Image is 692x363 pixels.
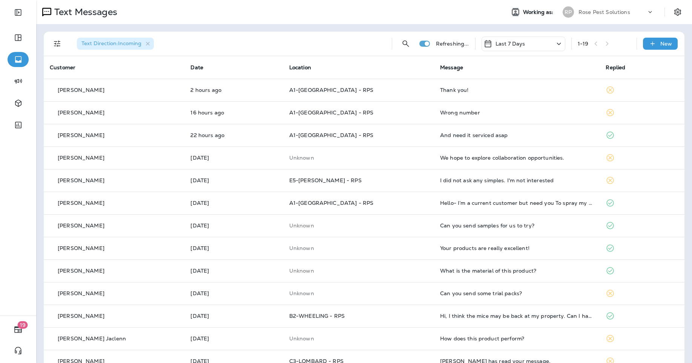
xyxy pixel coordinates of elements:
[190,87,277,93] p: Aug 20, 2025 07:49 AM
[440,200,594,206] div: Hello- I’m a current customer but need you To spray my house inside for mosquitoes etc… asap 3743...
[51,6,117,18] p: Text Messages
[671,5,684,19] button: Settings
[190,336,277,342] p: Aug 16, 2025 03:42 AM
[440,110,594,116] div: Wrong number
[77,38,154,50] div: Text Direction:Incoming
[58,132,104,138] p: [PERSON_NAME]
[190,313,277,319] p: Aug 16, 2025 08:23 AM
[578,41,589,47] div: 1 - 19
[496,41,525,47] p: Last 7 Days
[58,313,104,319] p: [PERSON_NAME]
[58,268,104,274] p: [PERSON_NAME]
[58,177,104,183] p: [PERSON_NAME]
[190,245,277,251] p: Aug 18, 2025 03:50 AM
[289,223,428,229] p: This customer does not have a last location and the phone number they messaged is not assigned to...
[440,64,463,71] span: Message
[289,155,428,161] p: This customer does not have a last location and the phone number they messaged is not assigned to...
[578,9,630,15] p: Rose Pest Solutions
[440,268,594,274] div: What is the material of this product?
[440,155,594,161] div: We hope to explore collaboration opportunities.
[289,64,311,71] span: Location
[289,177,362,184] span: E5-[PERSON_NAME] - RPS
[50,36,65,51] button: Filters
[436,41,469,47] p: Refreshing...
[50,64,75,71] span: Customer
[289,87,374,93] span: A1-[GEOGRAPHIC_DATA] - RPS
[398,36,413,51] button: Search Messages
[190,155,277,161] p: Aug 19, 2025 03:32 AM
[58,110,104,116] p: [PERSON_NAME]
[523,9,555,15] span: Working as:
[289,245,428,251] p: This customer does not have a last location and the phone number they messaged is not assigned to...
[563,6,574,18] div: RP
[440,223,594,229] div: Can you send samples for us to try?
[58,336,126,342] p: [PERSON_NAME] Jaclenn
[289,268,428,274] p: This customer does not have a last location and the phone number they messaged is not assigned to...
[190,268,277,274] p: Aug 18, 2025 03:24 AM
[440,87,594,93] div: Thank you!
[190,290,277,296] p: Aug 17, 2025 04:22 AM
[289,336,428,342] p: This customer does not have a last location and the phone number they messaged is not assigned to...
[190,132,277,138] p: Aug 19, 2025 11:09 AM
[190,223,277,229] p: Aug 18, 2025 04:19 AM
[58,290,104,296] p: [PERSON_NAME]
[190,177,277,183] p: Aug 18, 2025 12:22 PM
[289,290,428,296] p: This customer does not have a last location and the phone number they messaged is not assigned to...
[58,245,104,251] p: [PERSON_NAME]
[58,200,104,206] p: [PERSON_NAME]
[660,41,672,47] p: New
[58,87,104,93] p: [PERSON_NAME]
[440,245,594,251] div: Your products are really excellent!
[190,110,277,116] p: Aug 19, 2025 05:16 PM
[8,5,29,20] button: Expand Sidebar
[440,336,594,342] div: How does this product perform?
[190,200,277,206] p: Aug 18, 2025 06:46 AM
[289,109,374,116] span: A1-[GEOGRAPHIC_DATA] - RPS
[440,313,594,319] div: Hi, I think the mice may be back at my property. Can I have someone come by?
[440,177,594,183] div: I did not ask any simples. I'm not interested
[190,64,203,71] span: Date
[8,322,29,337] button: 19
[289,313,345,319] span: B2-WHEELING - RPS
[58,223,104,229] p: [PERSON_NAME]
[81,40,141,47] span: Text Direction : Incoming
[440,290,594,296] div: Can you send some trial packs?
[606,64,625,71] span: Replied
[18,321,28,329] span: 19
[289,132,374,139] span: A1-[GEOGRAPHIC_DATA] - RPS
[289,200,374,206] span: A1-[GEOGRAPHIC_DATA] - RPS
[440,132,594,138] div: And need it serviced asap
[58,155,104,161] p: [PERSON_NAME]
